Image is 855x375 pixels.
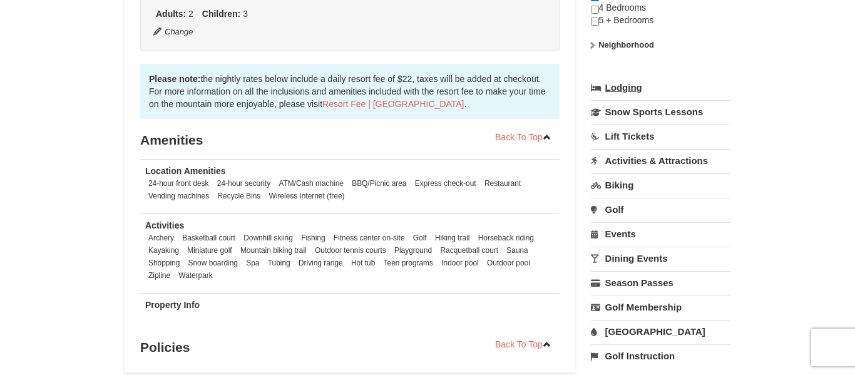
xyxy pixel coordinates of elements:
a: [GEOGRAPHIC_DATA] [591,320,730,343]
strong: Please note: [149,74,200,84]
a: Golf Instruction [591,344,730,367]
li: Mountain biking trail [237,244,310,257]
a: Season Passes [591,271,730,294]
li: Archery [145,232,177,244]
li: Hiking trail [432,232,473,244]
li: 24-hour security [214,177,274,190]
li: Wireless Internet (free) [266,190,348,202]
strong: Children: [202,9,240,19]
li: Basketball court [179,232,238,244]
h3: Amenities [140,128,560,153]
li: Teen programs [381,257,436,269]
li: Fitness center on-site [330,232,408,244]
div: the nightly rates below include a daily resort fee of $22, taxes will be added at checkout. For m... [140,64,560,119]
li: Hot tub [348,257,378,269]
strong: Neighborhood [598,40,654,49]
li: Recycle Bins [215,190,264,202]
li: Zipline [145,269,173,282]
span: 2 [188,9,193,19]
strong: Activities [145,220,184,230]
a: Resort Fee | [GEOGRAPHIC_DATA] [322,99,464,109]
li: Restaurant [481,177,524,190]
li: Playground [391,244,435,257]
li: Horseback riding [475,232,537,244]
a: Lift Tickets [591,125,730,148]
strong: Location Amenities [145,166,226,176]
h3: Policies [140,335,560,360]
li: Golf [410,232,430,244]
a: Events [591,222,730,245]
a: Activities & Attractions [591,149,730,172]
span: 3 [243,9,248,19]
li: Racquetball court [437,244,501,257]
a: Back To Top [487,335,560,354]
li: Snow boarding [185,257,241,269]
li: Downhill skiing [240,232,296,244]
li: Waterpark [175,269,215,282]
li: Miniature golf [184,244,235,257]
li: Express check-out [412,177,479,190]
li: ATM/Cash machine [275,177,347,190]
li: Tubing [265,257,294,269]
li: Shopping [145,257,183,269]
li: 24-hour front desk [145,177,212,190]
a: Dining Events [591,247,730,270]
li: Vending machines [145,190,212,202]
strong: Property Info [145,300,200,310]
li: Indoor pool [438,257,482,269]
a: Biking [591,173,730,197]
li: Fishing [298,232,328,244]
button: Change [153,25,194,39]
a: Snow Sports Lessons [591,100,730,123]
li: Driving range [295,257,346,269]
a: Golf [591,198,730,221]
li: BBQ/Picnic area [349,177,409,190]
li: Kayaking [145,244,182,257]
li: Spa [243,257,262,269]
a: Golf Membership [591,295,730,319]
strong: Adults: [156,9,186,19]
a: Back To Top [487,128,560,146]
li: Sauna [503,244,531,257]
li: Outdoor tennis courts [312,244,389,257]
li: Outdoor pool [484,257,533,269]
a: Lodging [591,76,730,99]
